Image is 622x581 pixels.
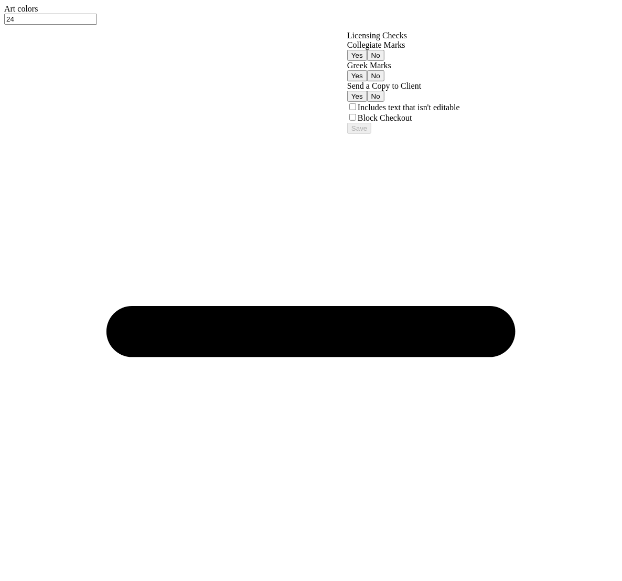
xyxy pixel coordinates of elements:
[347,81,460,91] div: Send a Copy to Client
[347,40,460,50] div: Collegiate Marks
[4,14,97,25] input: – –
[347,91,367,102] button: Yes
[4,4,618,14] div: Art colors
[347,61,460,70] div: Greek Marks
[347,31,460,40] div: Licensing Checks
[347,50,367,61] button: Yes
[358,103,460,112] label: Includes text that isn't editable
[358,113,412,122] label: Block Checkout
[347,123,371,134] button: Save
[367,50,384,61] button: No
[347,70,367,81] button: Yes
[367,91,384,102] button: No
[367,70,384,81] button: No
